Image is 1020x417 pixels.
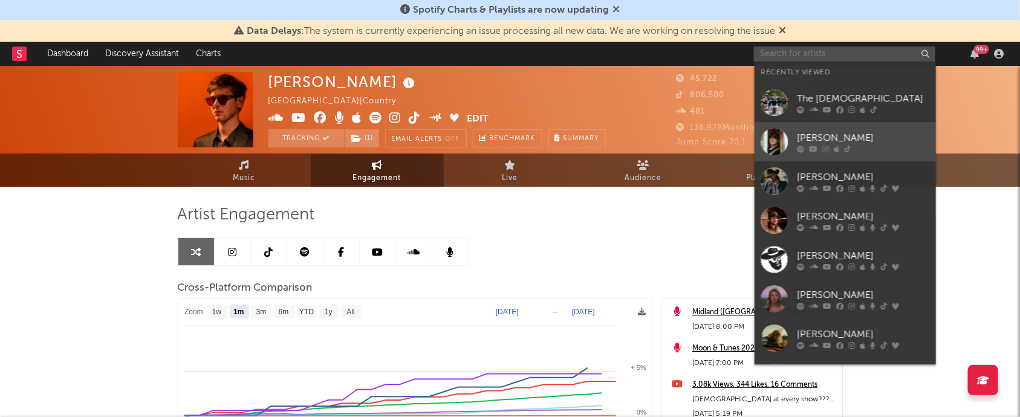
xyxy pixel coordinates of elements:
a: [PERSON_NAME] [755,279,936,318]
div: [DATE] 7:00 PM [692,356,836,370]
a: Midland ([GEOGRAPHIC_DATA]) with [PERSON_NAME] at [GEOGRAPHIC_DATA] Outdoor Venue ([DATE]) [692,305,836,320]
text: 3m [256,308,266,317]
span: Jump Score: 70.1 [677,138,747,146]
span: Music [233,171,255,186]
em: Off [446,136,460,143]
text: 1y [325,308,333,317]
a: Engagement [311,154,444,187]
a: Dashboard [39,42,97,66]
div: [PERSON_NAME] [797,248,930,263]
span: Summary [564,135,599,142]
text: [DATE] [496,308,519,316]
button: Summary [548,129,606,147]
a: [PERSON_NAME] [755,201,936,240]
a: Moon & Tunes 2025 [692,341,836,356]
span: Dismiss [612,5,620,15]
a: [PERSON_NAME] [755,122,936,161]
span: Benchmark [490,132,536,146]
span: Engagement [353,171,401,186]
span: Dismiss [779,27,786,36]
div: [GEOGRAPHIC_DATA] | Country [268,94,411,109]
span: Audience [625,171,661,186]
a: The [DEMOGRAPHIC_DATA] [755,83,936,122]
div: [DEMOGRAPHIC_DATA] at every show??? 👀🇲🇽 #mariachi [692,392,836,407]
button: 99+ [970,49,979,59]
span: : The system is currently experiencing an issue processing all new data. We are working on resolv... [247,27,775,36]
text: Zoom [184,308,203,317]
text: [DATE] [572,308,595,316]
text: 1w [212,308,221,317]
input: Search for artists [754,47,935,62]
a: [PERSON_NAME] [755,358,936,397]
div: 99 + [974,45,989,54]
span: Live [502,171,518,186]
text: 6m [278,308,288,317]
text: All [346,308,354,317]
text: YTD [299,308,313,317]
span: 138,978 Monthly Listeners [677,124,797,132]
span: 806,500 [677,91,725,99]
a: Live [444,154,577,187]
span: Playlists/Charts [746,171,806,186]
a: Benchmark [473,129,542,147]
a: [PERSON_NAME] [755,161,936,201]
span: Spotify Charts & Playlists are now updating [413,5,609,15]
span: Artist Engagement [178,208,315,222]
button: Edit [467,112,489,127]
a: Audience [577,154,710,187]
a: Charts [187,42,229,66]
a: Discovery Assistant [97,42,187,66]
a: [PERSON_NAME] [755,318,936,358]
a: Playlists/Charts [710,154,843,187]
text: 1m [233,308,244,317]
button: (1) [345,129,379,147]
span: 481 [677,108,706,115]
div: Recently Viewed [761,65,930,80]
a: 3.08k Views, 344 Likes, 16 Comments [692,378,836,392]
button: Email AlertsOff [385,129,467,147]
div: The [DEMOGRAPHIC_DATA] [797,91,930,106]
a: Music [178,154,311,187]
span: Data Delays [247,27,301,36]
div: [PERSON_NAME] [797,327,930,341]
span: 45,722 [677,75,718,83]
a: [PERSON_NAME] [755,240,936,279]
div: [DATE] 8:00 PM [692,320,836,334]
text: 0% [637,409,646,416]
text: → [551,308,559,316]
text: + 5% [631,364,646,371]
div: [PERSON_NAME] [797,209,930,224]
div: [PERSON_NAME] [268,72,418,92]
div: [PERSON_NAME] [797,131,930,145]
div: [PERSON_NAME] [797,288,930,302]
span: Cross-Platform Comparison [178,281,313,296]
span: ( 1 ) [344,129,380,147]
button: Tracking [268,129,344,147]
div: [PERSON_NAME] [797,170,930,184]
